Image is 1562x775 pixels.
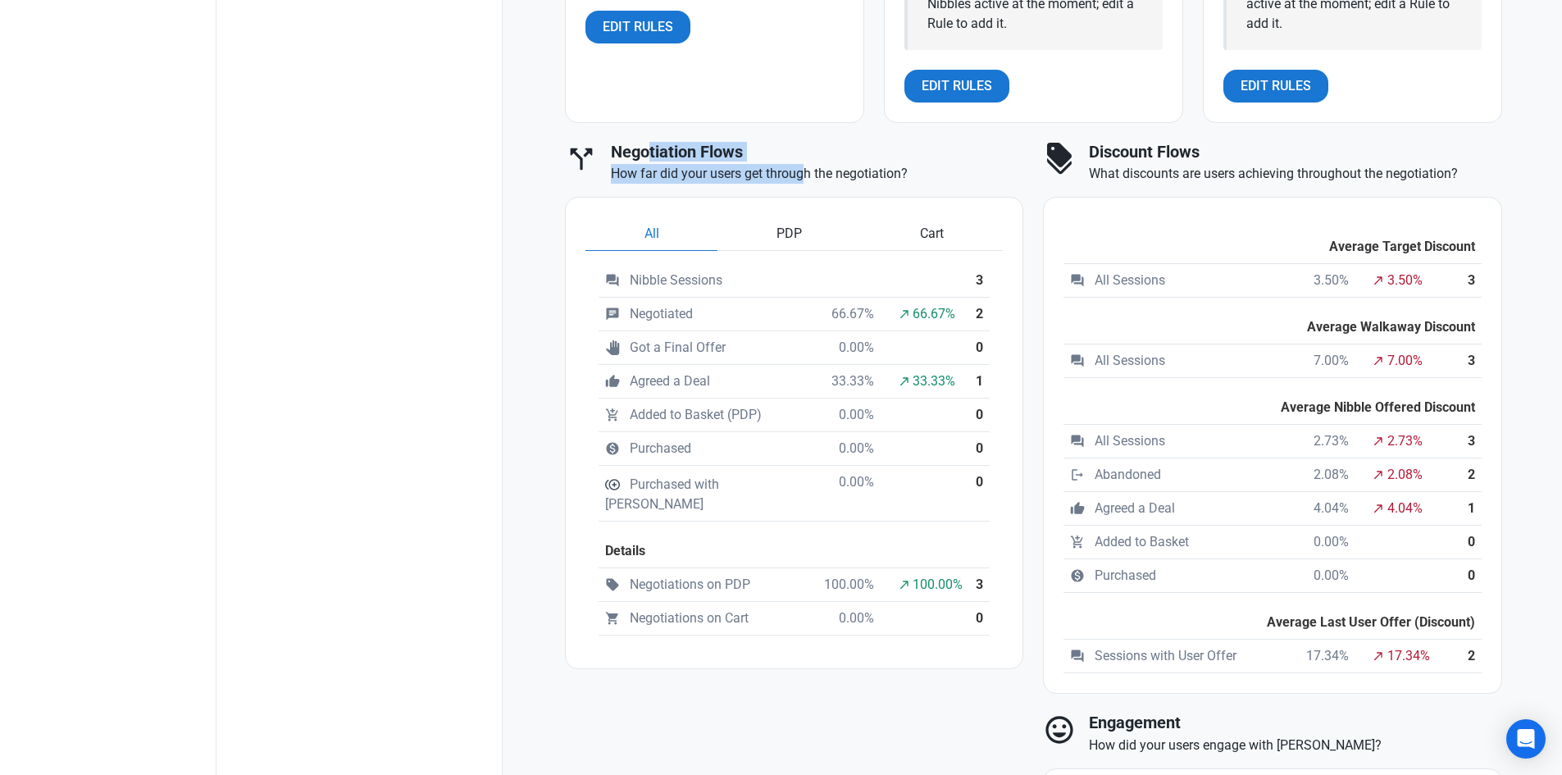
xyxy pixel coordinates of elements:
a: Edit Rules [1223,70,1328,103]
span: logout [1070,467,1085,482]
td: All Sessions [1063,425,1286,458]
th: Average Last User Offer (Discount) [1063,593,1482,640]
td: Purchased with [PERSON_NAME] [599,466,818,522]
h3: Engagement [1089,713,1502,732]
span: Edit Rules [603,17,673,37]
td: Purchased [599,432,818,466]
td: 66.67% [817,298,881,331]
span: pan_tool [605,340,620,355]
span: 100.00% [913,575,963,595]
th: 2 [969,298,990,331]
span: 66.67% [913,304,955,324]
span: PDP [776,224,802,244]
td: Agreed a Deal [1063,492,1286,526]
span: 3.50% [1387,271,1423,290]
td: Abandoned [1063,458,1286,492]
h3: Discount Flows [1089,143,1502,162]
td: 17.34% [1286,640,1355,673]
span: thumb_up [605,374,620,389]
th: 0 [969,331,990,365]
th: 0 [969,466,990,522]
span: monetization_on [605,441,620,456]
th: Average Nibble Offered Discount [1063,378,1482,425]
span: Edit Rules [922,76,992,96]
td: 7.00% [1286,344,1355,378]
span: north_east [1372,468,1385,481]
th: 2 [1456,458,1482,492]
th: 0 [1456,559,1482,593]
td: 0.00% [817,399,881,432]
th: 1 [969,365,990,399]
td: 0.00% [1286,559,1355,593]
span: monetization_on [1070,568,1085,583]
td: Sessions with User Offer [1063,640,1286,673]
span: north_east [1372,274,1385,287]
div: Open Intercom Messenger [1506,719,1546,759]
span: question_answer [1070,353,1085,368]
td: All Sessions [1063,344,1286,378]
th: 1 [1456,492,1482,526]
th: 0 [969,399,990,432]
td: 0.00% [817,466,881,522]
th: 2 [1456,640,1482,673]
span: 4.04% [1387,499,1423,518]
span: 7.00% [1387,351,1423,371]
td: Negotiated [599,298,818,331]
span: north_east [1372,502,1385,515]
td: 4.04% [1286,492,1355,526]
td: 33.33% [817,365,881,399]
span: north_east [898,375,911,388]
td: Added to Basket [1063,526,1286,559]
td: 100.00% [817,568,881,602]
span: discount [1043,143,1076,176]
td: 2.73% [1286,425,1355,458]
span: north_east [1372,650,1385,663]
span: north_east [1372,354,1385,367]
th: 0 [969,602,990,636]
h3: Negotiation Flows [611,143,1024,162]
th: Details [599,522,990,568]
td: 0.00% [817,331,881,365]
th: 3 [969,568,990,602]
span: sell [605,577,620,592]
span: Cart [920,224,944,244]
td: Added to Basket (PDP) [599,399,818,432]
td: All Sessions [1063,264,1286,298]
span: thumb_up [1070,501,1085,516]
span: Edit Rules [1241,76,1311,96]
span: add_shopping_cart [1070,535,1085,549]
td: Purchased [1063,559,1286,593]
th: 3 [969,264,990,298]
td: Negotiations on Cart [599,602,818,636]
td: 0.00% [817,602,881,636]
span: 2.73% [1387,431,1423,451]
span: 2.08% [1387,465,1423,485]
span: shopping_cart [605,611,620,626]
td: Got a Final Offer [599,331,818,365]
span: call_split [565,143,598,176]
th: Average Walkaway Discount [1063,298,1482,344]
th: 0 [1456,526,1482,559]
td: Negotiations on PDP [599,568,818,602]
span: question_answer [605,273,620,288]
span: north_east [898,308,911,321]
td: 3.50% [1286,264,1355,298]
span: question_answer [1070,434,1085,449]
th: 3 [1456,344,1482,378]
td: 2.08% [1286,458,1355,492]
span: north_east [1372,435,1385,448]
td: Agreed a Deal [599,365,818,399]
span: chat [605,307,620,321]
img: addon.svg [605,477,620,492]
p: How did your users engage with [PERSON_NAME]? [1089,736,1502,755]
span: question_answer [1070,649,1085,663]
th: 3 [1456,264,1482,298]
span: 33.33% [913,372,955,391]
span: north_east [898,578,911,591]
a: Edit Rules [585,11,690,43]
td: 0.00% [1286,526,1355,559]
span: 17.34% [1387,646,1430,666]
span: All [644,224,659,244]
span: question_answer [1070,273,1085,288]
th: 3 [1456,425,1482,458]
